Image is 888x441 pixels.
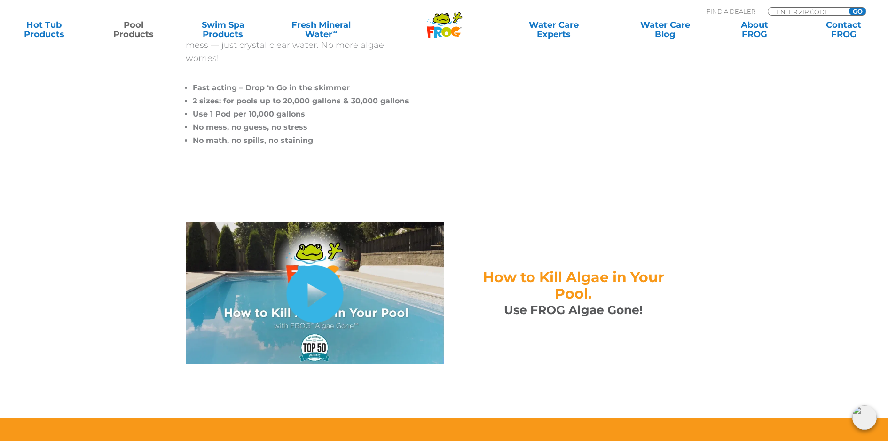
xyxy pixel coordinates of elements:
[278,20,365,39] a: Fresh MineralWater∞
[332,28,337,35] sup: ∞
[849,8,866,15] input: GO
[630,20,700,39] a: Water CareBlog
[193,123,307,132] span: No mess, no guess, no stress
[775,8,839,16] input: Zip Code Form
[468,302,679,318] h3: Use FROG Algae Gone!
[852,405,877,430] img: openIcon
[720,20,789,39] a: AboutFROG
[497,20,610,39] a: Water CareExperts
[483,268,664,302] span: How to Kill Algae in Your Pool.
[99,20,168,39] a: PoolProducts
[188,20,258,39] a: Swim SpaProducts
[193,108,414,121] li: Use 1 Pod per 10,000 gallons
[193,94,414,108] li: 2 sizes: for pools up to 20,000 gallons & 30,000 gallons
[707,7,755,16] p: Find A Dealer
[9,20,79,39] a: Hot TubProducts
[193,136,313,145] span: No math, no spills, no staining
[809,20,879,39] a: ContactFROG
[193,81,414,94] li: Fast acting – Drop ‘n Go in the skimmer
[186,222,444,364] img: Algae Gone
